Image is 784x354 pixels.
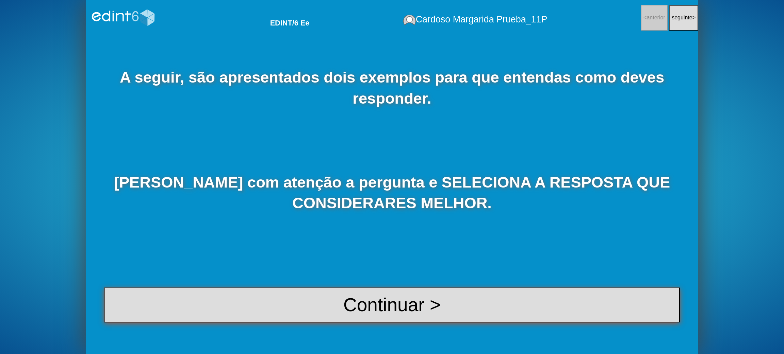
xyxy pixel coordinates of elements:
[255,8,310,28] div: item: 6EeG2
[669,5,698,31] button: seguinte>
[672,15,692,20] span: seguinte
[270,19,310,28] div: item: 6EeG2
[647,15,665,20] span: anterior
[104,67,680,108] p: A seguir, são apresentados dois exemplos para que entendas como deves responder.
[403,14,547,25] div: Pessoa a quem este Questionário é aplicado
[104,287,680,322] button: Continuar >
[641,5,668,31] button: <anterior
[89,3,157,32] img: logo_edint6_num_blanco.svg
[403,15,416,25] img: alumnogenerico.svg
[104,172,680,213] p: [PERSON_NAME] com atenção a pergunta e SELECIONA A RESPOSTA QUE CONSIDERARES MELHOR.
